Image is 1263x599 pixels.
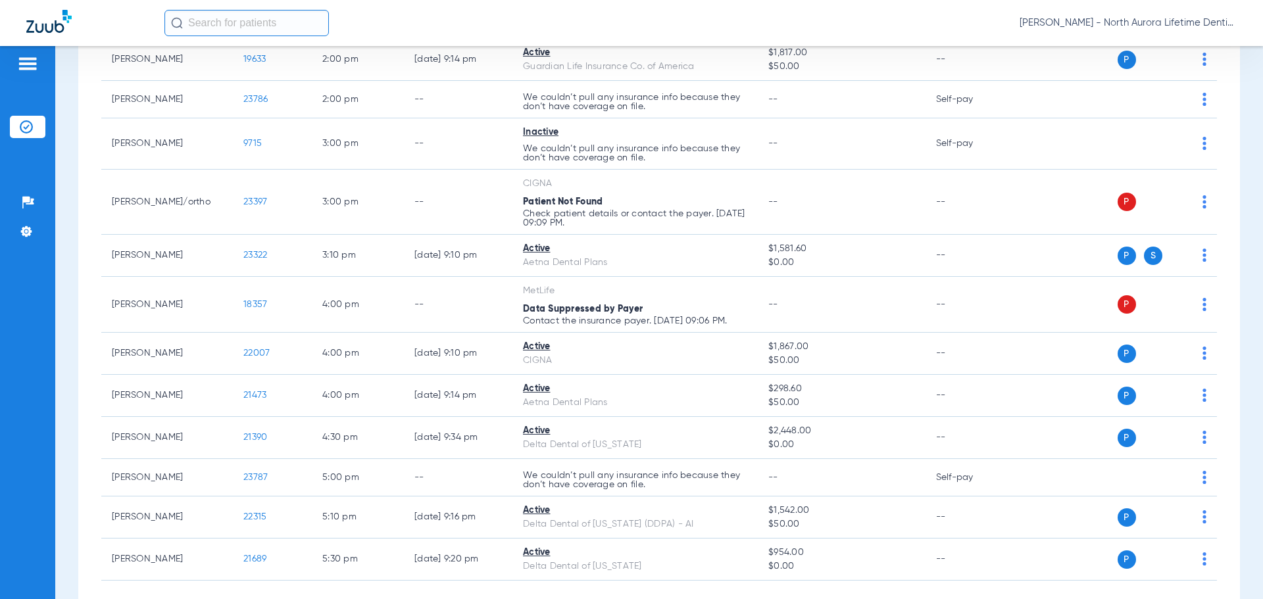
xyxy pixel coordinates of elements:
td: 5:10 PM [312,496,404,539]
span: P [1118,51,1136,69]
div: Delta Dental of [US_STATE] (DDPA) - AI [523,517,747,531]
img: group-dot-blue.svg [1202,552,1206,565]
span: $0.00 [768,256,914,270]
span: $298.60 [768,382,914,396]
td: [DATE] 9:14 PM [404,375,512,417]
span: P [1118,247,1136,265]
span: 23787 [243,473,268,482]
span: $50.00 [768,60,914,74]
p: Check patient details or contact the payer. [DATE] 09:09 PM. [523,209,747,228]
span: 21473 [243,391,266,400]
span: $50.00 [768,354,914,368]
td: [DATE] 9:20 PM [404,539,512,581]
td: [DATE] 9:34 PM [404,417,512,459]
span: Data Suppressed by Payer [523,304,643,314]
span: 18357 [243,300,267,309]
div: CIGNA [523,354,747,368]
div: Active [523,242,747,256]
td: -- [926,277,1014,333]
td: -- [926,39,1014,81]
td: 4:00 PM [312,277,404,333]
span: P [1118,429,1136,447]
div: Active [523,546,747,560]
td: 5:00 PM [312,459,404,496]
span: P [1118,387,1136,405]
td: Self-pay [926,459,1014,496]
div: MetLife [523,284,747,298]
span: S [1144,247,1162,265]
span: $1,867.00 [768,340,914,354]
td: 3:00 PM [312,170,404,235]
td: 4:00 PM [312,333,404,375]
p: We couldn’t pull any insurance info because they don’t have coverage on file. [523,93,747,111]
div: Inactive [523,126,747,139]
img: group-dot-blue.svg [1202,137,1206,150]
span: $50.00 [768,517,914,531]
td: [DATE] 9:14 PM [404,39,512,81]
td: -- [404,277,512,333]
img: group-dot-blue.svg [1202,93,1206,106]
span: 23786 [243,95,268,104]
td: [PERSON_NAME] [101,118,233,170]
td: -- [404,81,512,118]
td: [PERSON_NAME] [101,333,233,375]
span: 22315 [243,512,266,521]
td: -- [926,235,1014,277]
span: $1,581.60 [768,242,914,256]
img: group-dot-blue.svg [1202,298,1206,311]
span: P [1118,550,1136,569]
div: Active [523,504,747,517]
td: [PERSON_NAME] [101,39,233,81]
td: 3:10 PM [312,235,404,277]
span: -- [768,300,778,309]
span: Patient Not Found [523,197,603,206]
span: $1,817.00 [768,46,914,60]
div: Delta Dental of [US_STATE] [523,438,747,452]
span: 22007 [243,348,270,358]
td: -- [926,170,1014,235]
span: $50.00 [768,396,914,410]
td: [DATE] 9:10 PM [404,333,512,375]
div: Aetna Dental Plans [523,396,747,410]
td: -- [404,459,512,496]
span: -- [768,473,778,482]
span: 23322 [243,251,267,260]
span: $1,542.00 [768,504,914,517]
img: group-dot-blue.svg [1202,471,1206,484]
td: 5:30 PM [312,539,404,581]
td: -- [926,375,1014,417]
span: $954.00 [768,546,914,560]
span: -- [768,139,778,148]
img: group-dot-blue.svg [1202,53,1206,66]
td: Self-pay [926,81,1014,118]
td: [PERSON_NAME] [101,235,233,277]
img: Search Icon [171,17,183,29]
td: [DATE] 9:16 PM [404,496,512,539]
td: -- [926,496,1014,539]
img: group-dot-blue.svg [1202,431,1206,444]
span: P [1118,508,1136,527]
span: -- [768,95,778,104]
td: -- [926,333,1014,375]
td: 4:00 PM [312,375,404,417]
img: group-dot-blue.svg [1202,195,1206,208]
span: 19633 [243,55,266,64]
div: Guardian Life Insurance Co. of America [523,60,747,74]
span: [PERSON_NAME] - North Aurora Lifetime Dentistry [1020,16,1237,30]
img: hamburger-icon [17,56,38,72]
img: group-dot-blue.svg [1202,510,1206,523]
td: 2:00 PM [312,81,404,118]
span: $0.00 [768,560,914,573]
span: 23397 [243,197,267,206]
div: Active [523,340,747,354]
div: Delta Dental of [US_STATE] [523,560,747,573]
td: [PERSON_NAME] [101,496,233,539]
td: [PERSON_NAME] [101,459,233,496]
input: Search for patients [164,10,329,36]
span: P [1118,193,1136,211]
td: 3:00 PM [312,118,404,170]
td: [PERSON_NAME]/ortho [101,170,233,235]
span: P [1118,345,1136,363]
img: group-dot-blue.svg [1202,347,1206,360]
td: -- [404,170,512,235]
